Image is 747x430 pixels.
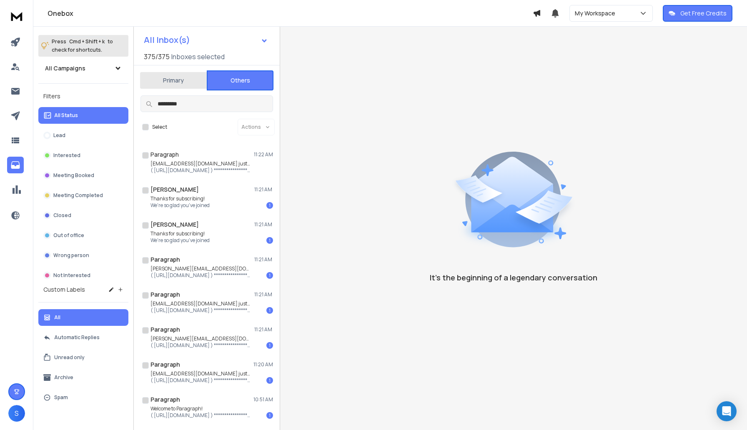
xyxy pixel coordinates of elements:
[54,314,60,321] p: All
[54,394,68,401] p: Spam
[38,90,128,102] h3: Filters
[53,232,84,239] p: Out of office
[38,227,128,244] button: Out of office
[8,405,25,422] button: S
[144,36,190,44] h1: All Inbox(s)
[52,37,113,54] p: Press to check for shortcuts.
[150,265,251,272] p: [PERSON_NAME][EMAIL_ADDRESS][DOMAIN_NAME] just subscribed to your
[150,300,251,307] p: [EMAIL_ADDRESS][DOMAIN_NAME] just subscribed to your
[150,202,210,209] p: We're so glad you've joined
[150,370,251,377] p: [EMAIL_ADDRESS][DOMAIN_NAME] just subscribed to your
[254,186,273,193] p: 11:21 AM
[53,152,80,159] p: Interested
[53,252,89,259] p: Wrong person
[38,147,128,164] button: Interested
[38,267,128,284] button: Not Interested
[38,247,128,264] button: Wrong person
[150,195,210,202] p: Thanks for subscribing!
[144,52,170,62] span: 375 / 375
[48,8,533,18] h1: Onebox
[150,230,210,237] p: Thanks for subscribing!
[38,207,128,224] button: Closed
[38,329,128,346] button: Automatic Replies
[150,220,199,229] h1: [PERSON_NAME]
[8,8,25,24] img: logo
[152,124,167,130] label: Select
[53,172,94,179] p: Meeting Booked
[38,167,128,184] button: Meeting Booked
[45,64,85,72] h1: All Campaigns
[53,132,65,139] p: Lead
[254,291,273,298] p: 11:21 AM
[430,272,597,283] p: It’s the beginning of a legendary conversation
[38,309,128,326] button: All
[68,37,106,46] span: Cmd + Shift + k
[717,401,737,421] div: Open Intercom Messenger
[38,349,128,366] button: Unread only
[663,5,732,22] button: Get Free Credits
[53,192,103,199] p: Meeting Completed
[254,326,273,333] p: 11:21 AM
[54,354,85,361] p: Unread only
[266,307,273,314] div: 1
[266,237,273,244] div: 1
[171,52,225,62] h3: Inboxes selected
[150,290,180,299] h1: Paragraph
[266,342,273,349] div: 1
[150,335,251,342] p: [PERSON_NAME][EMAIL_ADDRESS][DOMAIN_NAME] just subscribed to your
[150,405,251,412] p: Welcome to Paragraph!
[150,360,180,369] h1: Paragraph
[38,127,128,144] button: Lead
[254,151,273,158] p: 11:22 AM
[38,107,128,124] button: All Status
[207,70,273,90] button: Others
[254,221,273,228] p: 11:21 AM
[54,334,100,341] p: Automatic Replies
[150,395,180,404] h1: Paragraph
[254,256,273,263] p: 11:21 AM
[140,71,207,90] button: Primary
[266,202,273,209] div: 1
[38,187,128,204] button: Meeting Completed
[38,369,128,386] button: Archive
[137,32,275,48] button: All Inbox(s)
[150,237,210,244] p: We're so glad you've joined
[54,112,78,119] p: All Status
[680,9,727,17] p: Get Free Credits
[38,60,128,77] button: All Campaigns
[266,412,273,419] div: 1
[150,185,199,194] h1: [PERSON_NAME]
[253,396,273,403] p: 10:51 AM
[150,325,180,334] h1: Paragraph
[150,160,251,167] p: [EMAIL_ADDRESS][DOMAIN_NAME] just subscribed to your
[253,361,273,368] p: 11:20 AM
[150,150,179,159] h1: Paragraph
[53,212,71,219] p: Closed
[38,389,128,406] button: Spam
[150,255,180,264] h1: Paragraph
[43,285,85,294] h3: Custom Labels
[266,272,273,279] div: 1
[266,377,273,384] div: 1
[53,272,90,279] p: Not Interested
[575,9,619,17] p: My Workspace
[54,374,73,381] p: Archive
